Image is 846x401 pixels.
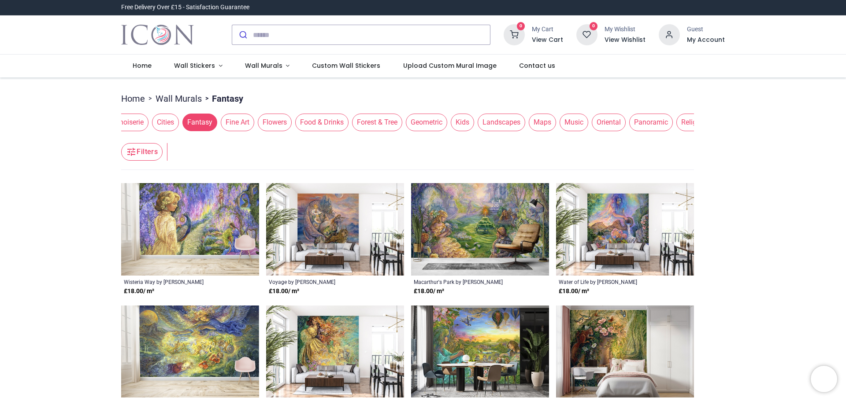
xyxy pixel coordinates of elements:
[121,22,194,47] img: Icon Wall Stickers
[232,25,253,44] button: Submit
[540,3,725,12] iframe: Customer reviews powered by Trustpilot
[532,36,563,44] a: View Cart
[145,94,156,103] span: >
[576,31,597,38] a: 0
[556,305,694,398] img: Wood Nymph Wall Mural by Josephine Wall
[266,183,404,276] img: Voyage Wall Mural by Josephine Wall
[121,92,145,105] a: Home
[182,114,217,131] span: Fantasy
[676,114,715,131] span: Religious
[221,114,254,131] span: Fine Art
[349,114,402,131] button: Forest & Tree
[560,114,588,131] span: Music
[217,114,254,131] button: Fine Art
[406,114,447,131] span: Geometric
[592,114,626,131] span: Oriental
[559,287,589,296] strong: £ 18.00 / m²
[254,114,292,131] button: Flowers
[121,183,259,276] img: Wisteria Way Wall Mural by Josephine Wall
[626,114,673,131] button: Panoramic
[156,92,202,105] a: Wall Murals
[556,114,588,131] button: Music
[411,183,549,276] img: Macarthur's Park Wall Mural by Josephine Wall
[451,114,474,131] span: Kids
[504,31,525,38] a: 0
[152,114,179,131] span: Cities
[411,305,549,398] img: Daydreaming Wall Mural by Josephine Wall
[687,36,725,44] a: My Account
[811,366,837,392] iframe: Brevo live chat
[629,114,673,131] span: Panoramic
[121,22,194,47] a: Logo of Icon Wall Stickers
[529,114,556,131] span: Maps
[414,278,520,285] a: Macarthur's Park by [PERSON_NAME]
[519,61,555,70] span: Contact us
[295,114,349,131] span: Food & Drinks
[258,114,292,131] span: Flowers
[403,61,497,70] span: Upload Custom Mural Image
[605,25,646,34] div: My Wishlist
[673,114,715,131] button: Religious
[121,305,259,398] img: Golden Slumbers Wall Mural by Josephine Wall
[121,3,249,12] div: Free Delivery Over £15 - Satisfaction Guarantee
[101,114,148,131] button: Chinoiserie
[245,61,282,70] span: Wall Murals
[269,287,299,296] strong: £ 18.00 / m²
[605,36,646,44] a: View Wishlist
[174,61,215,70] span: Wall Stickers
[474,114,525,131] button: Landscapes
[414,287,444,296] strong: £ 18.00 / m²
[687,25,725,34] div: Guest
[559,278,665,285] a: Water of Life by [PERSON_NAME]
[133,61,152,70] span: Home
[148,114,179,131] button: Cities
[312,61,380,70] span: Custom Wall Stickers
[266,305,404,398] img: Dress of Daydreams Wall Mural by Josephine Wall
[532,25,563,34] div: My Cart
[402,114,447,131] button: Geometric
[124,278,230,285] a: Wisteria Way by [PERSON_NAME]
[163,55,234,77] a: Wall Stickers
[202,92,243,105] li: Fantasy
[179,114,217,131] button: Fantasy
[121,143,163,161] button: Filters
[104,114,148,131] span: Chinoiserie
[556,183,694,276] img: Water of Life Wall Mural by Josephine Wall
[352,114,402,131] span: Forest & Tree
[525,114,556,131] button: Maps
[590,22,598,30] sup: 0
[588,114,626,131] button: Oriental
[478,114,525,131] span: Landscapes
[292,114,349,131] button: Food & Drinks
[234,55,301,77] a: Wall Murals
[269,278,375,285] a: Voyage by [PERSON_NAME]
[202,94,212,103] span: >
[124,287,154,296] strong: £ 18.00 / m²
[447,114,474,131] button: Kids
[517,22,525,30] sup: 0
